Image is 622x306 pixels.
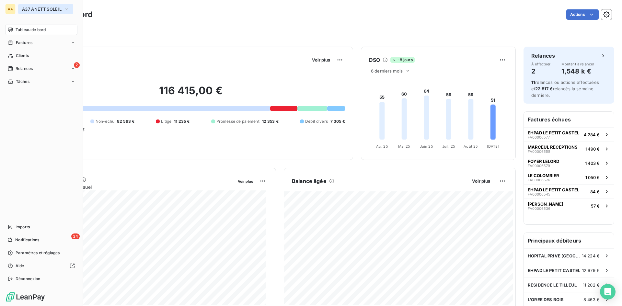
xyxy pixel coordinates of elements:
span: Tâches [16,79,29,85]
h4: 1,548 k € [561,66,594,76]
h4: 2 [531,66,551,76]
span: 6 derniers mois [371,68,403,74]
span: 2 [74,62,80,68]
span: Montant à relancer [561,62,594,66]
span: 1 490 € [585,146,600,152]
span: 22 817 € [535,86,553,91]
tspan: Mai 25 [398,144,410,149]
span: Notifications [15,237,39,243]
span: 11 202 € [583,282,600,288]
span: FA00006579 [528,164,550,168]
span: Relances [16,66,33,72]
span: Paramètres et réglages [16,250,60,256]
span: Aide [16,263,24,269]
span: Débit divers [305,119,328,124]
span: 34 [71,233,80,239]
div: Open Intercom Messenger [600,284,616,300]
span: A37 ANETT SOLEIL [22,6,62,12]
span: EHPAD LE PETIT CASTEL [528,130,579,135]
button: EHPAD LE PETIT CASTELFA000065774 284 € [524,127,614,142]
span: 1 050 € [585,175,600,180]
button: Actions [566,9,599,20]
span: Voir plus [312,57,330,62]
div: AA [5,4,16,14]
tspan: Juil. 25 [442,144,455,149]
span: 84 € [590,189,600,194]
h6: Factures échues [524,112,614,127]
span: RESIDENCE LE TILLEUL [528,282,577,288]
span: [PERSON_NAME] [528,201,563,207]
span: MARCEUL RECEPTIONS [528,144,578,150]
span: À effectuer [531,62,551,66]
button: Voir plus [236,178,255,184]
span: FA00006577 [528,135,550,139]
span: 12 353 € [262,119,279,124]
span: FA00006545 [528,192,550,196]
span: L'OREE DES BOIS [528,297,564,302]
span: 1 403 € [585,161,600,166]
span: 7 305 € [330,119,345,124]
span: FA00006574 [528,178,550,182]
button: Voir plus [310,57,332,63]
span: LE COLOMBIER [528,173,559,178]
span: 14 224 € [582,253,600,258]
img: Logo LeanPay [5,292,45,302]
tspan: Juin 25 [420,144,433,149]
span: FA00006555 [528,150,550,153]
span: Factures [16,40,32,46]
h6: Principaux débiteurs [524,233,614,248]
tspan: Avr. 25 [376,144,388,149]
span: Voir plus [238,179,253,184]
tspan: Août 25 [464,144,478,149]
span: Tableau de bord [16,27,46,33]
span: Chiffre d'affaires mensuel [37,184,233,190]
a: Aide [5,261,77,271]
span: Voir plus [472,178,490,184]
button: EHPAD LE PETIT CASTELFA0000654584 € [524,184,614,198]
button: FOYER LELORDFA000065791 403 € [524,156,614,170]
span: EHPAD LE PETIT CASTEL [528,187,579,192]
button: [PERSON_NAME]FA0000653657 € [524,198,614,213]
span: 11 [531,80,535,85]
span: relances ou actions effectuées et relancés la semaine dernière. [531,80,599,98]
span: 12 979 € [582,268,600,273]
span: Promesse de paiement [216,119,259,124]
button: Voir plus [470,178,492,184]
span: 4 284 € [584,132,600,137]
span: HOPITAL PRIVE [GEOGRAPHIC_DATA][PERSON_NAME] [528,253,582,258]
h6: DSO [369,56,380,64]
h6: Balance âgée [292,177,327,185]
tspan: [DATE] [487,144,499,149]
h6: Relances [531,52,555,60]
span: 82 563 € [117,119,134,124]
h2: 116 415,00 € [37,84,345,104]
span: Clients [16,53,29,59]
button: MARCEUL RECEPTIONSFA000065551 490 € [524,142,614,156]
span: Déconnexion [16,276,40,282]
span: EHPAD LE PETIT CASTEL [528,268,580,273]
span: FA00006536 [528,207,550,210]
span: Imports [16,224,30,230]
span: Non-échu [96,119,114,124]
span: 11 235 € [174,119,190,124]
span: Litige [161,119,171,124]
span: FOYER LELORD [528,159,559,164]
button: LE COLOMBIERFA000065741 050 € [524,170,614,184]
span: 8 463 € [583,297,600,302]
span: -8 jours [390,57,414,63]
span: 57 € [591,203,600,209]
